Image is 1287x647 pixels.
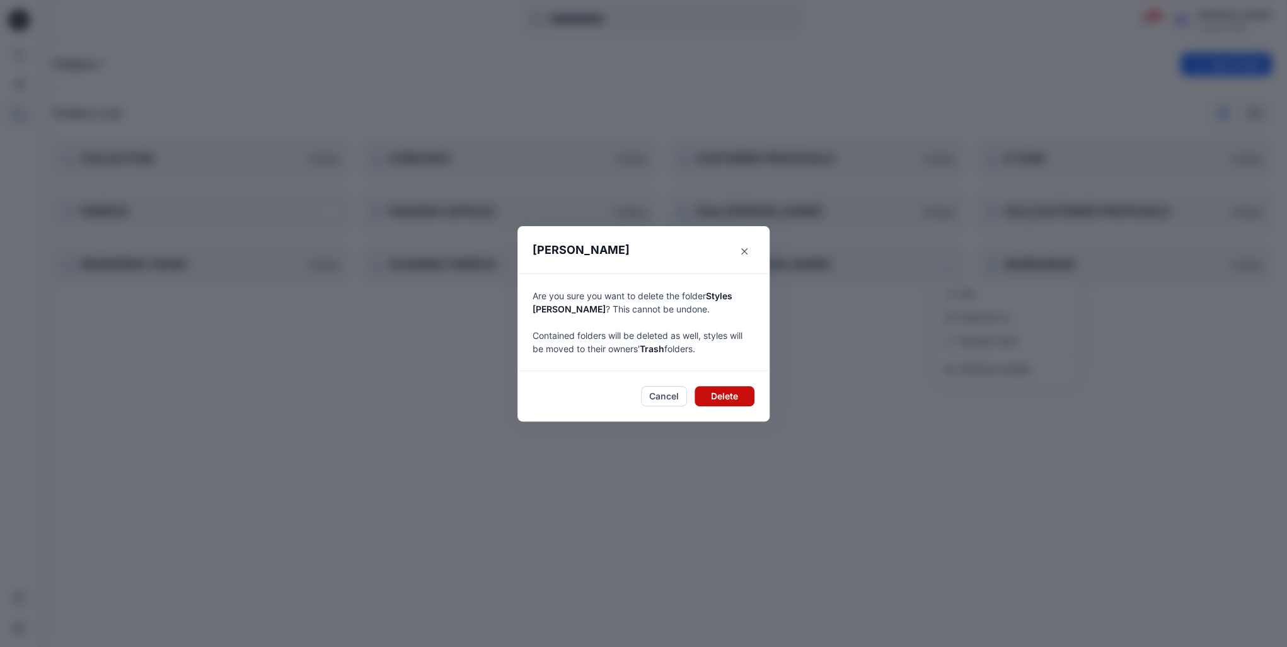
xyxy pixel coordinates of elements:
button: Cancel [641,386,687,406]
button: Delete [695,386,754,406]
header: [PERSON_NAME] [517,226,770,273]
p: Are you sure you want to delete the folder ? This cannot be undone. Contained folders will be del... [533,289,754,355]
span: Trash [640,343,664,354]
span: Styles [PERSON_NAME] [533,290,732,314]
button: Close [734,241,754,261]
